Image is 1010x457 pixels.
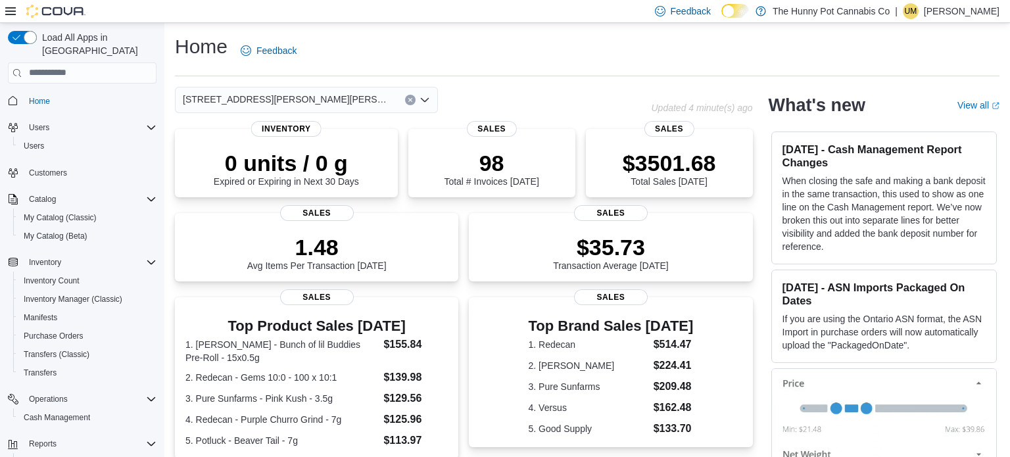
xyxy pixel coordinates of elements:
button: Transfers (Classic) [13,345,162,364]
h3: [DATE] - ASN Imports Packaged On Dates [782,281,986,307]
div: Total # Invoices [DATE] [444,150,539,187]
h2: What's new [769,95,865,116]
span: UM [905,3,917,19]
dd: $125.96 [383,412,448,427]
dd: $162.48 [654,400,694,416]
span: Inventory Manager (Classic) [18,291,156,307]
span: Operations [29,394,68,404]
button: Reports [3,435,162,453]
span: Transfers [18,365,156,381]
dt: 5. Good Supply [529,422,648,435]
dt: 4. Versus [529,401,648,414]
dt: 4. Redecan - Purple Churro Grind - 7g [185,413,378,426]
span: Sales [574,289,648,305]
a: My Catalog (Beta) [18,228,93,244]
a: Cash Management [18,410,95,425]
span: Users [29,122,49,133]
dd: $224.41 [654,358,694,373]
button: Cash Management [13,408,162,427]
span: Feedback [671,5,711,18]
dt: 3. Pure Sunfarms [529,380,648,393]
span: Inventory [29,257,61,268]
span: [STREET_ADDRESS][PERSON_NAME][PERSON_NAME] [183,91,392,107]
span: Purchase Orders [24,331,84,341]
div: Transaction Average [DATE] [553,234,669,271]
h3: Top Product Sales [DATE] [185,318,448,334]
dd: $209.48 [654,379,694,395]
button: Inventory [3,253,162,272]
span: Sales [467,121,517,137]
div: Uldarico Maramo [903,3,919,19]
button: Open list of options [420,95,430,105]
span: Catalog [24,191,156,207]
dd: $155.84 [383,337,448,352]
input: Dark Mode [721,4,749,18]
a: Feedback [235,37,302,64]
span: Sales [644,121,694,137]
p: 1.48 [247,234,387,260]
span: Catalog [29,194,56,204]
span: Inventory Count [24,276,80,286]
a: Inventory Count [18,273,85,289]
button: Manifests [13,308,162,327]
p: Updated 4 minute(s) ago [651,103,752,113]
span: Inventory [24,254,156,270]
h1: Home [175,34,228,60]
span: Users [18,138,156,154]
button: My Catalog (Beta) [13,227,162,245]
svg: External link [992,102,999,110]
span: Sales [574,205,648,221]
span: Cash Management [18,410,156,425]
span: Manifests [24,312,57,323]
img: Cova [26,5,85,18]
span: Home [24,93,156,109]
div: Avg Items Per Transaction [DATE] [247,234,387,271]
span: Manifests [18,310,156,325]
span: Customers [29,168,67,178]
p: [PERSON_NAME] [924,3,999,19]
p: $3501.68 [623,150,716,176]
button: Users [24,120,55,135]
span: Reports [24,436,156,452]
h3: Top Brand Sales [DATE] [529,318,694,334]
p: The Hunny Pot Cannabis Co [773,3,890,19]
a: Home [24,93,55,109]
dd: $514.47 [654,337,694,352]
span: Transfers [24,368,57,378]
dt: 3. Pure Sunfarms - Pink Kush - 3.5g [185,392,378,405]
button: Transfers [13,364,162,382]
button: Clear input [405,95,416,105]
button: Inventory [24,254,66,270]
button: Catalog [3,190,162,208]
dt: 1. Redecan [529,338,648,351]
p: $35.73 [553,234,669,260]
span: Cash Management [24,412,90,423]
div: Expired or Expiring in Next 30 Days [214,150,359,187]
a: Purchase Orders [18,328,89,344]
button: Purchase Orders [13,327,162,345]
span: Reports [29,439,57,449]
button: Catalog [24,191,61,207]
dt: 1. [PERSON_NAME] - Bunch of lil Buddies Pre-Roll - 15x0.5g [185,338,378,364]
button: Customers [3,163,162,182]
button: Operations [3,390,162,408]
button: Operations [24,391,73,407]
button: Users [3,118,162,137]
dt: 2. [PERSON_NAME] [529,359,648,372]
a: Manifests [18,310,62,325]
a: Inventory Manager (Classic) [18,291,128,307]
span: My Catalog (Beta) [18,228,156,244]
dd: $133.70 [654,421,694,437]
dd: $129.56 [383,391,448,406]
span: Feedback [256,44,297,57]
p: If you are using the Ontario ASN format, the ASN Import in purchase orders will now automatically... [782,312,986,352]
dd: $113.97 [383,433,448,448]
p: When closing the safe and making a bank deposit in the same transaction, this used to show as one... [782,174,986,253]
a: Transfers (Classic) [18,347,95,362]
span: Customers [24,164,156,181]
span: Users [24,141,44,151]
button: Users [13,137,162,155]
a: Customers [24,165,72,181]
button: Inventory Count [13,272,162,290]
